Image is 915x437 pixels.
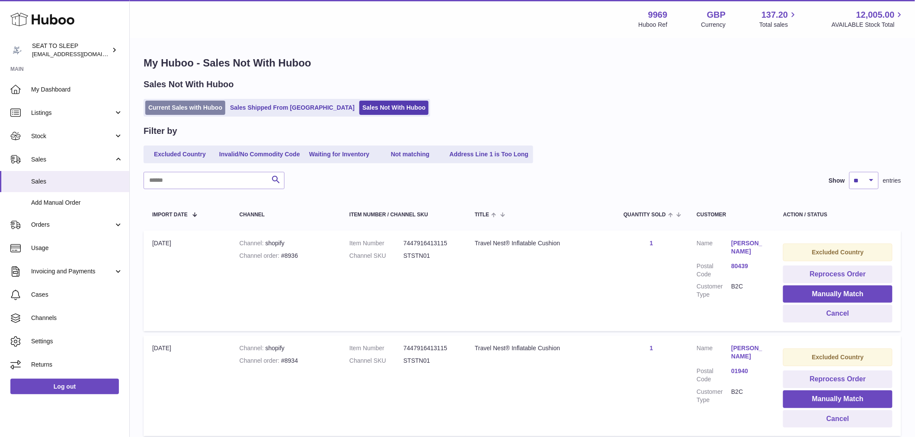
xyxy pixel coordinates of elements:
[697,212,766,218] div: Customer
[240,240,266,247] strong: Channel
[832,9,905,29] a: 12,005.00 AVAILABLE Stock Total
[227,101,358,115] a: Sales Shipped From [GEOGRAPHIC_DATA]
[240,357,332,365] div: #8934
[349,344,403,352] dt: Item Number
[216,147,303,161] a: Invalid/No Commodity Code
[731,239,766,256] a: [PERSON_NAME]
[349,212,457,218] div: Item Number / Channel SKU
[783,410,893,428] button: Cancel
[31,132,114,140] span: Stock
[145,101,225,115] a: Current Sales with Huboo
[144,231,231,331] td: [DATE]
[624,212,666,218] span: Quantity Sold
[31,177,123,186] span: Sales
[376,147,445,161] a: Not matching
[731,282,766,299] dd: B2C
[707,9,726,21] strong: GBP
[697,239,731,258] dt: Name
[731,367,766,375] a: 01940
[783,370,893,388] button: Reprocess Order
[403,252,457,260] dd: STSTN01
[240,345,266,351] strong: Channel
[305,147,374,161] a: Waiting for Inventory
[731,344,766,361] a: [PERSON_NAME]
[856,9,895,21] span: 12,005.00
[812,354,864,361] strong: Excluded Country
[650,345,653,351] a: 1
[359,101,429,115] a: Sales Not With Huboo
[10,379,119,394] a: Log out
[697,262,731,279] dt: Postal Code
[475,344,606,352] div: Travel Nest® Inflatable Cushion
[475,239,606,247] div: Travel Nest® Inflatable Cushion
[240,252,332,260] div: #8936
[759,21,798,29] span: Total sales
[701,21,726,29] div: Currency
[349,252,403,260] dt: Channel SKU
[403,357,457,365] dd: STSTN01
[403,239,457,247] dd: 7447916413115
[697,344,731,363] dt: Name
[349,357,403,365] dt: Channel SKU
[240,252,282,259] strong: Channel order
[783,285,893,303] button: Manually Match
[761,9,788,21] span: 137.20
[152,212,188,218] span: Import date
[783,305,893,323] button: Cancel
[31,199,123,207] span: Add Manual Order
[31,291,123,299] span: Cases
[832,21,905,29] span: AVAILABLE Stock Total
[31,155,114,164] span: Sales
[32,42,110,58] div: SEAT TO SLEEP
[697,388,731,404] dt: Customer Type
[32,51,127,57] span: [EMAIL_ADDRESS][DOMAIN_NAME]
[783,390,893,408] button: Manually Match
[650,240,653,247] a: 1
[10,44,23,57] img: internalAdmin-9969@internal.huboo.com
[144,336,231,436] td: [DATE]
[144,79,234,90] h2: Sales Not With Huboo
[783,212,893,218] div: Action / Status
[349,239,403,247] dt: Item Number
[475,212,489,218] span: Title
[731,262,766,270] a: 80439
[783,266,893,283] button: Reprocess Order
[883,177,901,185] span: entries
[240,212,332,218] div: Channel
[759,9,798,29] a: 137.20 Total sales
[144,56,901,70] h1: My Huboo - Sales Not With Huboo
[31,361,123,369] span: Returns
[447,147,532,161] a: Address Line 1 is Too Long
[648,9,668,21] strong: 9969
[639,21,668,29] div: Huboo Ref
[812,249,864,256] strong: Excluded Country
[145,147,214,161] a: Excluded Country
[31,314,123,322] span: Channels
[31,85,123,94] span: My Dashboard
[31,267,114,275] span: Invoicing and Payments
[31,109,114,117] span: Listings
[31,337,123,345] span: Settings
[403,344,457,352] dd: 7447916413115
[144,125,177,137] h2: Filter by
[31,221,114,229] span: Orders
[829,177,845,185] label: Show
[697,282,731,299] dt: Customer Type
[731,388,766,404] dd: B2C
[240,344,332,352] div: shopify
[240,357,282,364] strong: Channel order
[240,239,332,247] div: shopify
[697,367,731,383] dt: Postal Code
[31,244,123,252] span: Usage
